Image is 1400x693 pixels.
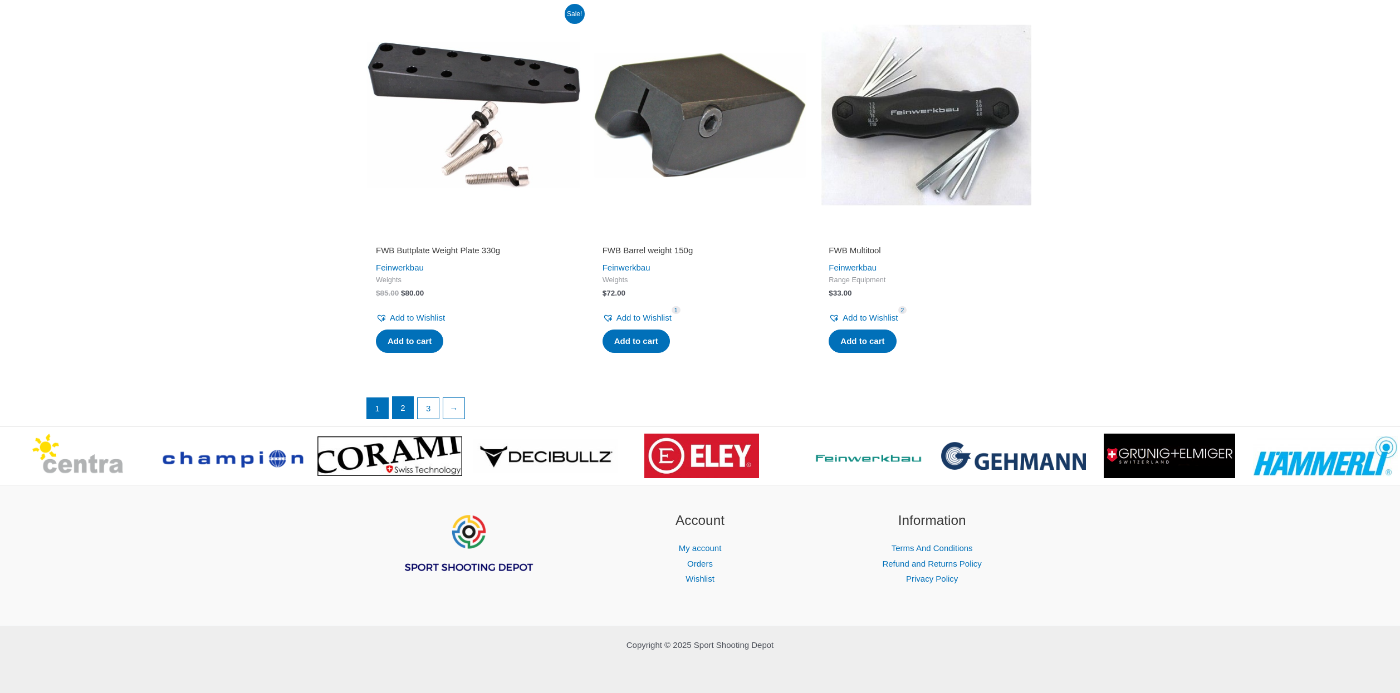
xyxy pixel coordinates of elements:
[603,263,650,272] a: Feinwerkbau
[830,510,1034,587] aside: Footer Widget 3
[843,313,898,322] span: Add to Wishlist
[672,306,681,314] span: 1
[593,7,808,223] img: FWB Barrel weight 150g
[892,543,973,553] a: Terms And Conditions
[376,289,380,297] span: $
[603,310,672,326] a: Add to Wishlist
[603,276,798,285] span: Weights
[819,7,1034,223] img: FWB Multitool
[393,397,414,419] a: Page 2
[376,310,445,326] a: Add to Wishlist
[687,559,713,568] a: Orders
[376,289,399,297] bdi: 85.00
[603,229,798,243] iframe: Customer reviews powered by Trustpilot
[367,398,388,419] span: Page 1
[829,276,1024,285] span: Range Equipment
[598,510,802,587] aside: Footer Widget 2
[603,245,798,260] a: FWB Barrel weight 150g
[829,229,1024,243] iframe: Customer reviews powered by Trustpilot
[366,396,1034,425] nav: Product Pagination
[829,263,877,272] a: Feinwerkbau
[829,289,851,297] bdi: 33.00
[565,4,585,24] span: Sale!
[603,289,607,297] span: $
[376,229,571,243] iframe: Customer reviews powered by Trustpilot
[898,306,907,314] span: 2
[443,398,464,419] a: →
[376,245,571,260] a: FWB Buttplate Weight Plate 330g
[830,510,1034,531] h2: Information
[679,543,722,553] a: My account
[366,510,570,601] aside: Footer Widget 1
[376,245,571,256] h2: FWB Buttplate Weight Plate 330g
[603,330,670,353] a: Add to cart: “FWB Barrel weight 150g”
[829,330,896,353] a: Add to cart: “FWB Multitool”
[366,7,581,223] img: FWB Buttplate Weight Plate
[401,289,405,297] span: $
[829,245,1024,260] a: FWB Multitool
[616,313,672,322] span: Add to Wishlist
[829,245,1024,256] h2: FWB Multitool
[376,276,571,285] span: Weights
[603,245,798,256] h2: FWB Barrel weight 150g
[830,540,1034,587] nav: Information
[686,574,714,583] a: Wishlist
[829,310,898,326] a: Add to Wishlist
[644,434,758,478] img: brand logo
[401,289,424,297] bdi: 80.00
[906,574,958,583] a: Privacy Policy
[882,559,981,568] a: Refund and Returns Policy
[390,313,445,322] span: Add to Wishlist
[376,330,443,353] a: Add to cart: “FWB Buttplate Weight Plate 330g”
[418,398,439,419] a: Page 3
[829,289,833,297] span: $
[366,637,1034,653] p: Copyright © 2025 Sport Shooting Depot
[598,510,802,531] h2: Account
[598,540,802,587] nav: Account
[603,289,625,297] bdi: 72.00
[376,263,424,272] a: Feinwerkbau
